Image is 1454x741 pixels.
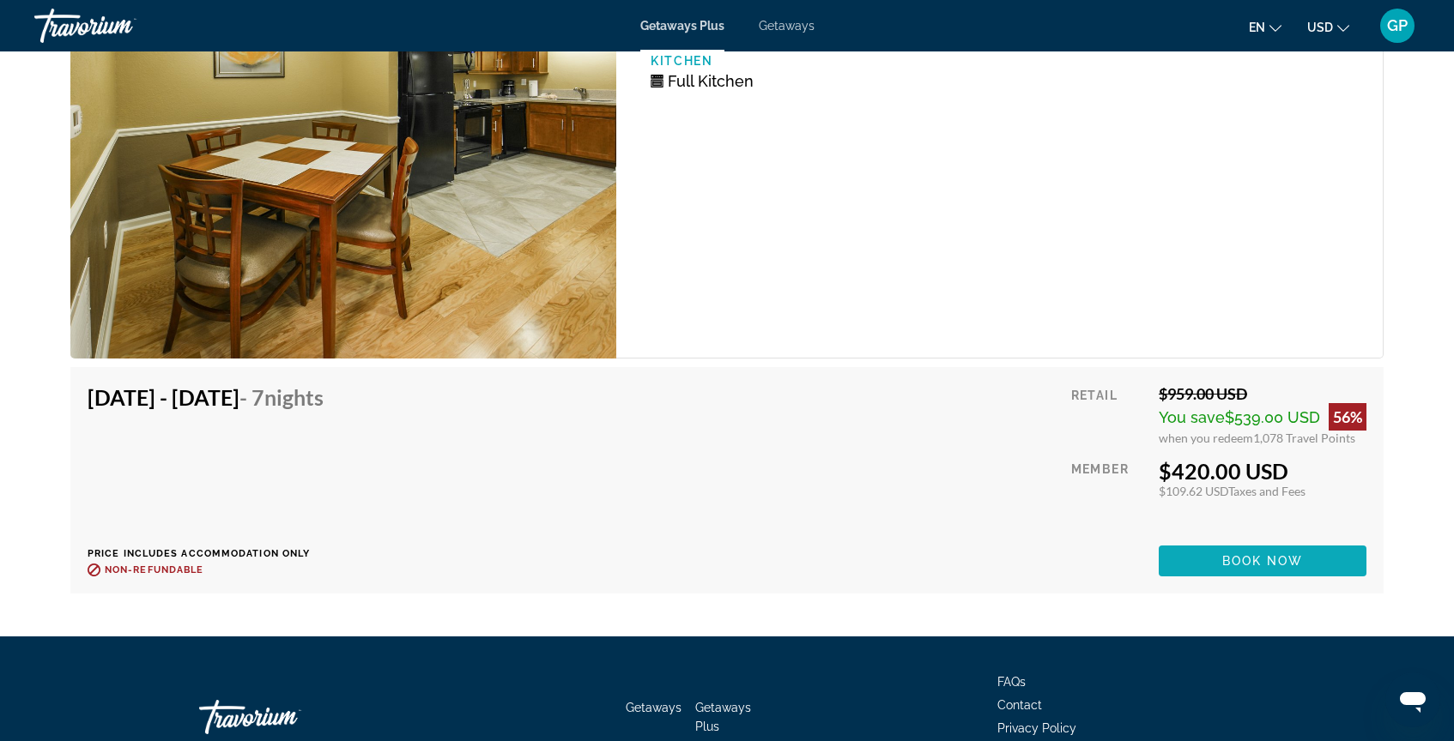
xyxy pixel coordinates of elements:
a: Contact [997,698,1042,712]
div: $420.00 USD [1159,458,1366,484]
a: Getaways [626,701,682,714]
button: Change language [1249,15,1281,39]
span: Non-refundable [105,564,203,575]
span: $539.00 USD [1225,408,1320,426]
span: Book now [1222,554,1304,568]
p: Kitchen [651,54,1000,68]
a: Getaways Plus [640,19,724,33]
div: Member [1071,458,1146,533]
span: USD [1307,21,1333,34]
div: $959.00 USD [1159,384,1366,403]
iframe: Button to launch messaging window [1385,672,1440,727]
div: $109.62 USD [1159,484,1366,498]
a: Travorium [34,3,206,48]
span: Full Kitchen [668,72,754,90]
span: 1,078 Travel Points [1253,431,1355,445]
span: en [1249,21,1265,34]
a: Getaways [759,19,815,33]
span: - 7 [239,384,324,410]
span: Taxes and Fees [1228,484,1306,498]
span: when you redeem [1159,431,1253,445]
button: Book now [1159,545,1366,576]
a: FAQs [997,675,1026,689]
p: Price includes accommodation only [88,548,336,559]
a: Getaways Plus [695,701,751,733]
span: GP [1387,17,1408,34]
div: 56% [1329,403,1366,431]
span: You save [1159,408,1225,426]
button: Change currency [1307,15,1349,39]
span: Nights [264,384,324,410]
div: Retail [1071,384,1146,445]
button: User Menu [1375,8,1420,44]
a: Privacy Policy [997,721,1076,735]
h4: [DATE] - [DATE] [88,384,324,410]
